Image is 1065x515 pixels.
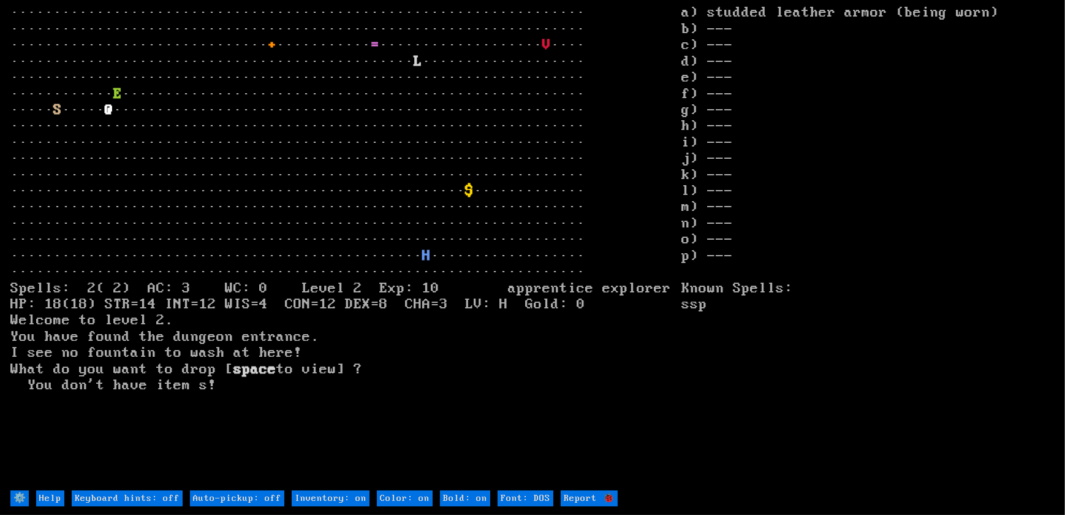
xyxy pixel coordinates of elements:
[268,37,276,53] font: +
[561,490,618,506] input: Report 🐞
[414,53,422,70] font: L
[190,490,284,506] input: Auto-pickup: off
[292,490,370,506] input: Inventory: on
[371,37,379,53] font: =
[10,5,681,489] larn: ··································································· ·····························...
[681,5,1054,489] stats: a) studded leather armor (being worn) b) --- c) --- d) --- e) --- f) --- g) --- h) --- i) --- j) ...
[10,490,29,506] input: ⚙️
[233,361,276,378] b: space
[422,248,431,264] font: H
[542,37,551,53] font: V
[440,490,490,506] input: Bold: on
[72,490,183,506] input: Keyboard hints: off
[465,183,474,199] font: $
[498,490,553,506] input: Font: DOS
[105,102,113,118] font: @
[377,490,433,506] input: Color: on
[53,102,62,118] font: S
[36,490,64,506] input: Help
[113,86,122,102] font: E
